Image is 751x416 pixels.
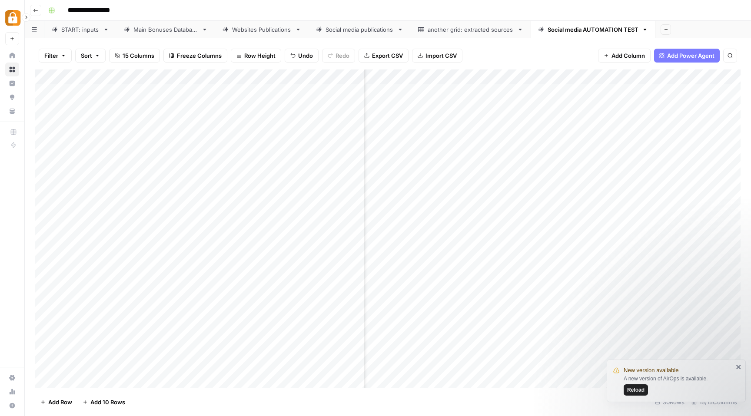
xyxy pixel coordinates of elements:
button: Add 10 Rows [77,395,130,409]
button: Redo [322,49,355,63]
span: Sort [81,51,92,60]
span: Import CSV [425,51,457,60]
a: Settings [5,371,19,385]
a: Main Bonuses Database [116,21,215,38]
div: Social media AUTOMATION TEST [548,25,638,34]
div: START: inputs [61,25,100,34]
button: Export CSV [359,49,409,63]
span: Undo [298,51,313,60]
a: Home [5,49,19,63]
div: Main Bonuses Database [133,25,198,34]
a: Websites Publications [215,21,309,38]
a: START: inputs [44,21,116,38]
a: Usage [5,385,19,399]
a: Opportunities [5,90,19,104]
button: Help + Support [5,399,19,413]
button: Workspace: Adzz [5,7,19,29]
span: Export CSV [372,51,403,60]
a: Your Data [5,104,19,118]
a: Browse [5,63,19,76]
button: Sort [75,49,106,63]
button: Undo [285,49,319,63]
span: Add Column [611,51,645,60]
span: Add Row [48,398,72,406]
a: Insights [5,76,19,90]
div: another grid: extracted sources [428,25,514,34]
button: Row Height [231,49,281,63]
button: 15 Columns [109,49,160,63]
button: Filter [39,49,72,63]
button: Add Power Agent [654,49,720,63]
span: 15 Columns [123,51,154,60]
a: another grid: extracted sources [411,21,531,38]
div: Social media publications [326,25,394,34]
a: Social media AUTOMATION TEST [531,21,655,38]
img: Adzz Logo [5,10,21,26]
button: Add Row [35,395,77,409]
button: Import CSV [412,49,462,63]
button: Freeze Columns [163,49,227,63]
div: Websites Publications [232,25,292,34]
span: Add 10 Rows [90,398,125,406]
span: Freeze Columns [177,51,222,60]
span: Filter [44,51,58,60]
span: Add Power Agent [667,51,714,60]
span: Redo [336,51,349,60]
a: Social media publications [309,21,411,38]
span: Row Height [244,51,276,60]
button: Add Column [598,49,651,63]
